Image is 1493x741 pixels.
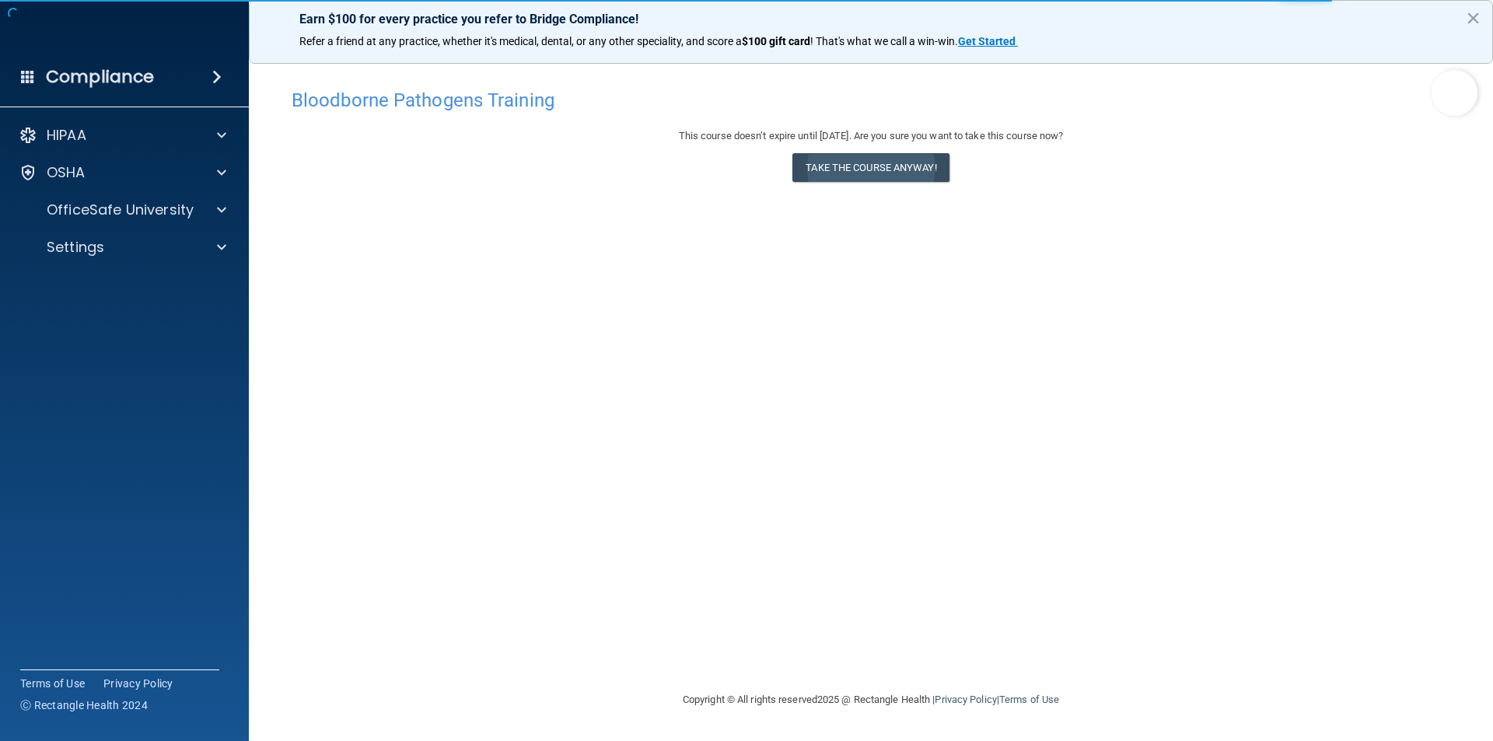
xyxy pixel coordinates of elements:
[47,163,86,182] p: OSHA
[47,201,194,219] p: OfficeSafe University
[935,694,996,705] a: Privacy Policy
[1466,5,1481,30] button: Close
[792,153,949,182] button: Take the course anyway!
[587,675,1155,725] div: Copyright © All rights reserved 2025 @ Rectangle Health | |
[46,66,154,88] h4: Compliance
[958,35,1018,47] a: Get Started
[103,676,173,691] a: Privacy Policy
[47,238,104,257] p: Settings
[19,201,226,219] a: OfficeSafe University
[47,126,86,145] p: HIPAA
[19,238,226,257] a: Settings
[20,697,148,713] span: Ⓒ Rectangle Health 2024
[299,35,742,47] span: Refer a friend at any practice, whether it's medical, dental, or any other speciality, and score a
[1432,70,1477,116] button: Open Resource Center
[19,163,226,182] a: OSHA
[299,12,1442,26] p: Earn $100 for every practice you refer to Bridge Compliance!
[292,127,1450,145] div: This course doesn’t expire until [DATE]. Are you sure you want to take this course now?
[999,694,1059,705] a: Terms of Use
[19,16,230,47] img: PMB logo
[292,90,1450,110] h4: Bloodborne Pathogens Training
[742,35,810,47] strong: $100 gift card
[958,35,1016,47] strong: Get Started
[810,35,958,47] span: ! That's what we call a win-win.
[20,676,85,691] a: Terms of Use
[19,126,226,145] a: HIPAA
